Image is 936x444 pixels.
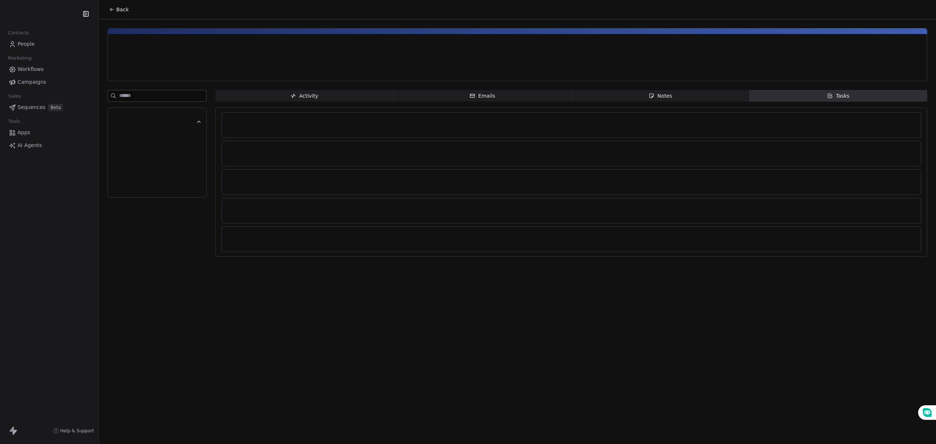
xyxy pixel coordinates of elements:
span: Sequences [18,104,45,111]
div: Notes [649,92,672,100]
a: Workflows [6,63,93,75]
a: Help & Support [53,428,94,434]
span: AI Agents [18,142,42,149]
span: Contacts [5,27,32,38]
a: Campaigns [6,76,93,88]
a: People [6,38,93,50]
a: Apps [6,127,93,139]
span: Tools [5,116,23,127]
span: Help & Support [60,428,94,434]
span: Marketing [5,53,35,64]
button: Back [105,3,133,16]
span: Back [116,6,129,13]
span: Beta [48,104,63,111]
div: Emails [469,92,495,100]
span: Apps [18,129,30,136]
span: Sales [5,91,24,102]
span: People [18,40,35,48]
a: SequencesBeta [6,101,93,113]
a: AI Agents [6,139,93,151]
span: Campaigns [18,78,46,86]
span: Workflows [18,65,44,73]
div: Activity [290,92,318,100]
